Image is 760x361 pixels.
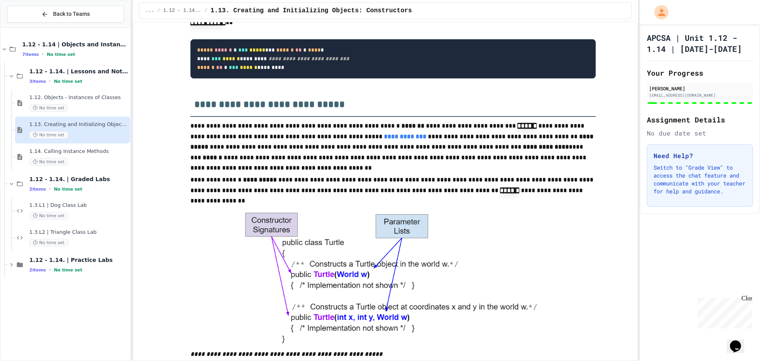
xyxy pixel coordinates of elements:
[7,6,124,23] button: Back to Teams
[29,176,129,183] span: 1.12 - 1.14. | Graded Labs
[29,94,129,101] span: 1.12. Objects - Instances of Classes
[647,32,753,54] h1: APCSA | Unit 1.12 - 1.14 | [DATE]-[DATE]
[49,78,51,84] span: •
[29,79,46,84] span: 3 items
[211,6,412,15] span: 1.13. Creating and Initializing Objects: Constructors
[654,151,746,160] h3: Need Help?
[647,114,753,125] h2: Assignment Details
[49,186,51,192] span: •
[29,229,129,236] span: 1.3.L2 | Triangle Class Lab
[29,187,46,192] span: 2 items
[29,68,129,75] span: 1.12 - 1.14. | Lessons and Notes
[647,128,753,138] div: No due date set
[47,52,75,57] span: No time set
[29,158,68,166] span: No time set
[29,267,46,273] span: 2 items
[29,104,68,112] span: No time set
[54,79,82,84] span: No time set
[654,164,746,195] p: Switch to "Grade View" to access the chat feature and communicate with your teacher for help and ...
[29,131,68,139] span: No time set
[22,41,129,48] span: 1.12 - 1.14 | Objects and Instances of Classes
[649,92,750,98] div: [EMAIL_ADDRESS][DOMAIN_NAME]
[694,295,752,329] iframe: chat widget
[29,202,129,209] span: 1.3.L1 | Dog Class Lab
[29,212,68,220] span: No time set
[54,267,82,273] span: No time set
[29,121,129,128] span: 1.13. Creating and Initializing Objects: Constructors
[29,256,129,264] span: 1.12 - 1.14. | Practice Labs
[649,85,750,92] div: [PERSON_NAME]
[29,239,68,246] span: No time set
[53,10,90,18] span: Back to Teams
[42,51,44,57] span: •
[22,52,39,57] span: 7 items
[146,8,154,14] span: ...
[157,8,160,14] span: /
[49,267,51,273] span: •
[205,8,207,14] span: /
[647,67,753,78] h2: Your Progress
[646,3,671,21] div: My Account
[727,329,752,353] iframe: chat widget
[29,148,129,155] span: 1.14. Calling Instance Methods
[54,187,82,192] span: No time set
[163,8,201,14] span: 1.12 - 1.14. | Lessons and Notes
[3,3,55,50] div: Chat with us now!Close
